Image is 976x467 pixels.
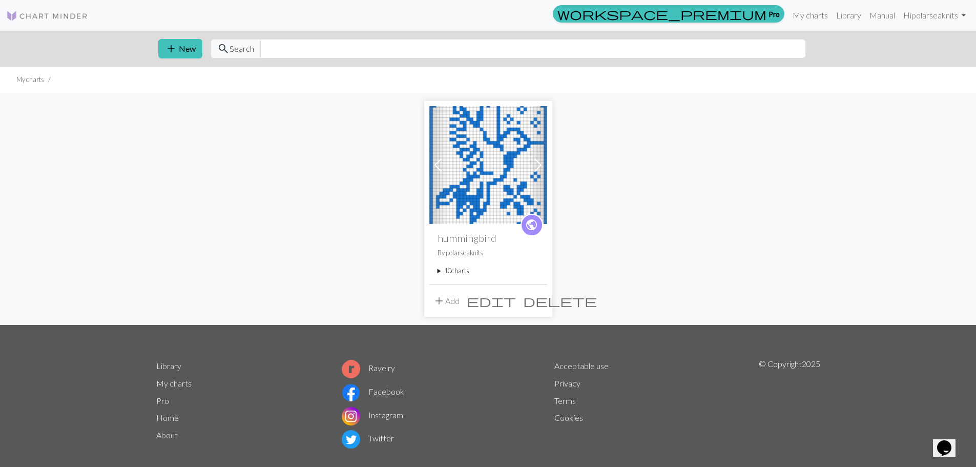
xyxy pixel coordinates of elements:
span: delete [523,294,597,308]
a: Library [156,361,181,371]
a: Pro [553,5,784,23]
a: Terms [554,396,576,405]
a: Twitter [342,433,394,443]
span: Search [230,43,254,55]
span: public [525,217,538,233]
a: Library [832,5,865,26]
span: add [433,294,445,308]
button: Delete [520,291,600,311]
a: Ravelry [342,363,395,373]
a: Acceptable use [554,361,609,371]
button: Edit [463,291,520,311]
p: By polarseaknits [438,248,539,258]
span: workspace_premium [557,7,766,21]
img: Instagram logo [342,407,360,425]
a: Manual [865,5,899,26]
a: My charts [788,5,832,26]
a: Instagram [342,410,403,420]
p: © Copyright 2025 [759,358,820,451]
li: My charts [16,75,44,85]
a: Facebook [342,387,404,396]
span: edit [467,294,516,308]
img: Ravelry logo [342,360,360,378]
button: New [158,39,202,58]
a: Hipolarseaknits [899,5,970,26]
summary: 10charts [438,266,539,276]
a: Home [156,413,179,422]
img: Twitter logo [342,430,360,449]
a: Cookies [554,413,583,422]
h2: hummingbird [438,232,539,244]
a: Pro [156,396,169,405]
i: Edit [467,295,516,307]
i: public [525,215,538,235]
a: My charts [156,378,192,388]
span: add [165,42,177,56]
a: public [521,214,543,236]
img: Facebook logo [342,383,360,402]
a: Privacy [554,378,580,388]
span: search [217,42,230,56]
button: Add [429,291,463,311]
img: Logo [6,10,88,22]
a: hummingbird [429,159,547,169]
iframe: chat widget [933,426,966,457]
a: About [156,430,178,440]
img: hummingbird [429,106,547,224]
